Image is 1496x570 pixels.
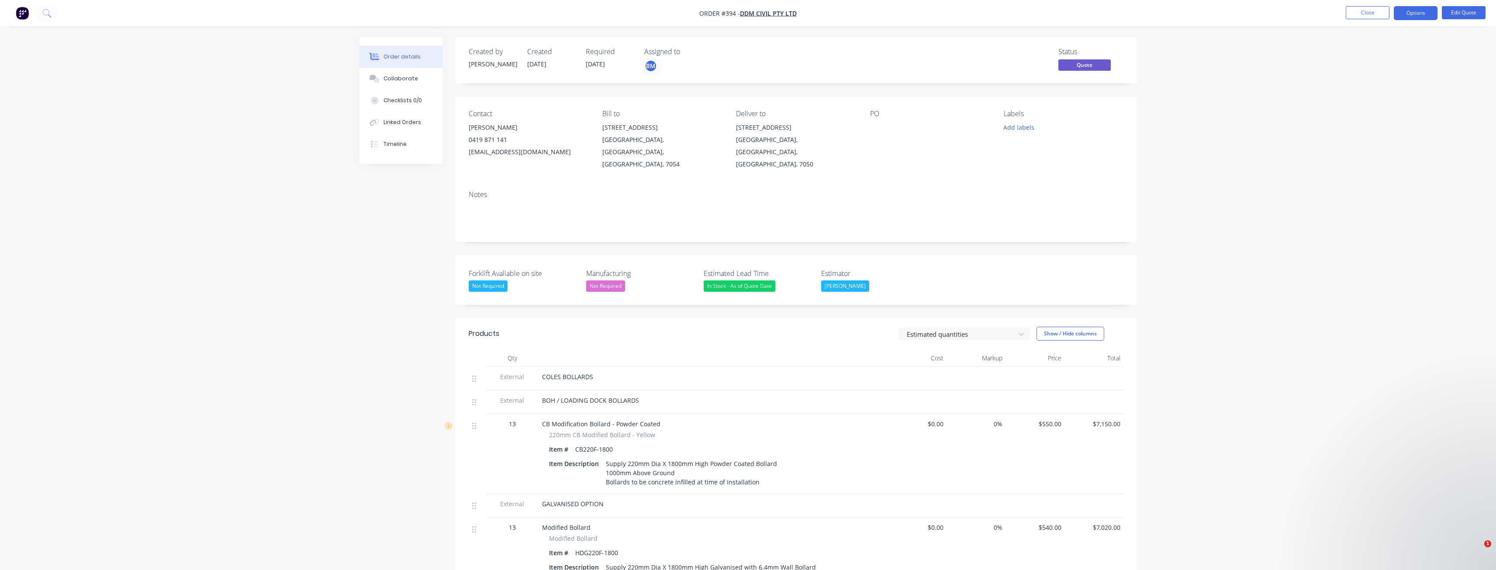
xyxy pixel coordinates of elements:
[549,457,602,470] div: Item Description
[469,121,588,134] div: [PERSON_NAME]
[586,268,695,279] label: Manufacturing
[469,121,588,158] div: [PERSON_NAME]0419 871 141[EMAIL_ADDRESS][DOMAIN_NAME]
[486,349,539,367] div: Qty
[469,146,588,158] div: [EMAIL_ADDRESS][DOMAIN_NAME]
[602,121,722,170] div: [STREET_ADDRESS][GEOGRAPHIC_DATA], [GEOGRAPHIC_DATA], [GEOGRAPHIC_DATA], 7054
[542,500,604,508] span: GALVANISED OPTION
[549,430,655,439] span: 220mm CB Modified Bollard - Yellow
[1006,349,1065,367] div: Price
[542,523,591,532] span: Modified Bollard
[888,349,947,367] div: Cost
[891,523,943,532] span: $0.00
[1346,6,1389,19] button: Close
[469,190,1124,199] div: Notes
[586,48,634,56] div: Required
[736,134,856,170] div: [GEOGRAPHIC_DATA], [GEOGRAPHIC_DATA], [GEOGRAPHIC_DATA], 7050
[602,457,781,488] div: Supply 220mm Dia X 1800mm High Powder Coated Bollard 1000mm Above Ground Bollards to be concrete ...
[469,268,578,279] label: Forklift Avaliable on site
[469,48,517,56] div: Created by
[602,121,722,134] div: [STREET_ADDRESS]
[704,280,775,292] div: In Stock - As of Quote Date
[1484,540,1491,547] span: 1
[1004,110,1123,118] div: Labels
[736,121,856,170] div: [STREET_ADDRESS][GEOGRAPHIC_DATA], [GEOGRAPHIC_DATA], [GEOGRAPHIC_DATA], 7050
[870,110,990,118] div: PO
[1068,419,1120,428] span: $7,150.00
[359,46,442,68] button: Order details
[1394,6,1437,20] button: Options
[586,280,625,292] div: Not Required
[469,110,588,118] div: Contact
[736,121,856,134] div: [STREET_ADDRESS]
[699,9,740,17] span: Order #394 -
[542,420,660,428] span: CB Modification Bollard - Powder Coated
[542,396,639,404] span: BOH / LOADING DOCK BOLLARDS
[490,499,535,508] span: External
[549,443,572,456] div: Item #
[359,90,442,111] button: Checklists 0/0
[1058,59,1111,70] span: Quote
[384,118,421,126] div: Linked Orders
[1065,349,1124,367] div: Total
[736,110,856,118] div: Deliver to
[821,280,869,292] div: [PERSON_NAME]
[644,59,657,73] button: BM
[950,523,1002,532] span: 0%
[527,60,546,68] span: [DATE]
[947,349,1006,367] div: Markup
[469,280,508,292] div: Not Required
[821,268,930,279] label: Estimator
[469,59,517,69] div: [PERSON_NAME]
[384,140,407,148] div: Timeline
[509,523,516,532] span: 13
[891,419,943,428] span: $0.00
[586,60,605,68] span: [DATE]
[704,268,813,279] label: Estimated Lead Time
[384,53,421,61] div: Order details
[572,546,622,559] div: HDG220F-1800
[359,68,442,90] button: Collaborate
[490,396,535,405] span: External
[572,443,616,456] div: CB220F-1800
[1068,523,1120,532] span: $7,020.00
[549,534,598,543] span: Modified Bollard
[602,110,722,118] div: Bill to
[1058,48,1124,56] div: Status
[469,134,588,146] div: 0419 871 141
[469,328,499,339] div: Products
[542,373,593,381] span: COLES BOLLARDS
[740,9,797,17] a: DDM Civil Pty Ltd
[509,419,516,428] span: 13
[999,121,1039,133] button: Add labels
[602,134,722,170] div: [GEOGRAPHIC_DATA], [GEOGRAPHIC_DATA], [GEOGRAPHIC_DATA], 7054
[1442,6,1486,19] button: Edit Quote
[549,546,572,559] div: Item #
[1466,540,1487,561] iframe: Intercom live chat
[359,111,442,133] button: Linked Orders
[644,48,732,56] div: Assigned to
[384,75,418,83] div: Collaborate
[16,7,29,20] img: Factory
[1036,327,1104,341] button: Show / Hide columns
[950,419,1002,428] span: 0%
[359,133,442,155] button: Timeline
[384,97,422,104] div: Checklists 0/0
[1009,523,1061,532] span: $540.00
[490,372,535,381] span: External
[1009,419,1061,428] span: $550.00
[527,48,575,56] div: Created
